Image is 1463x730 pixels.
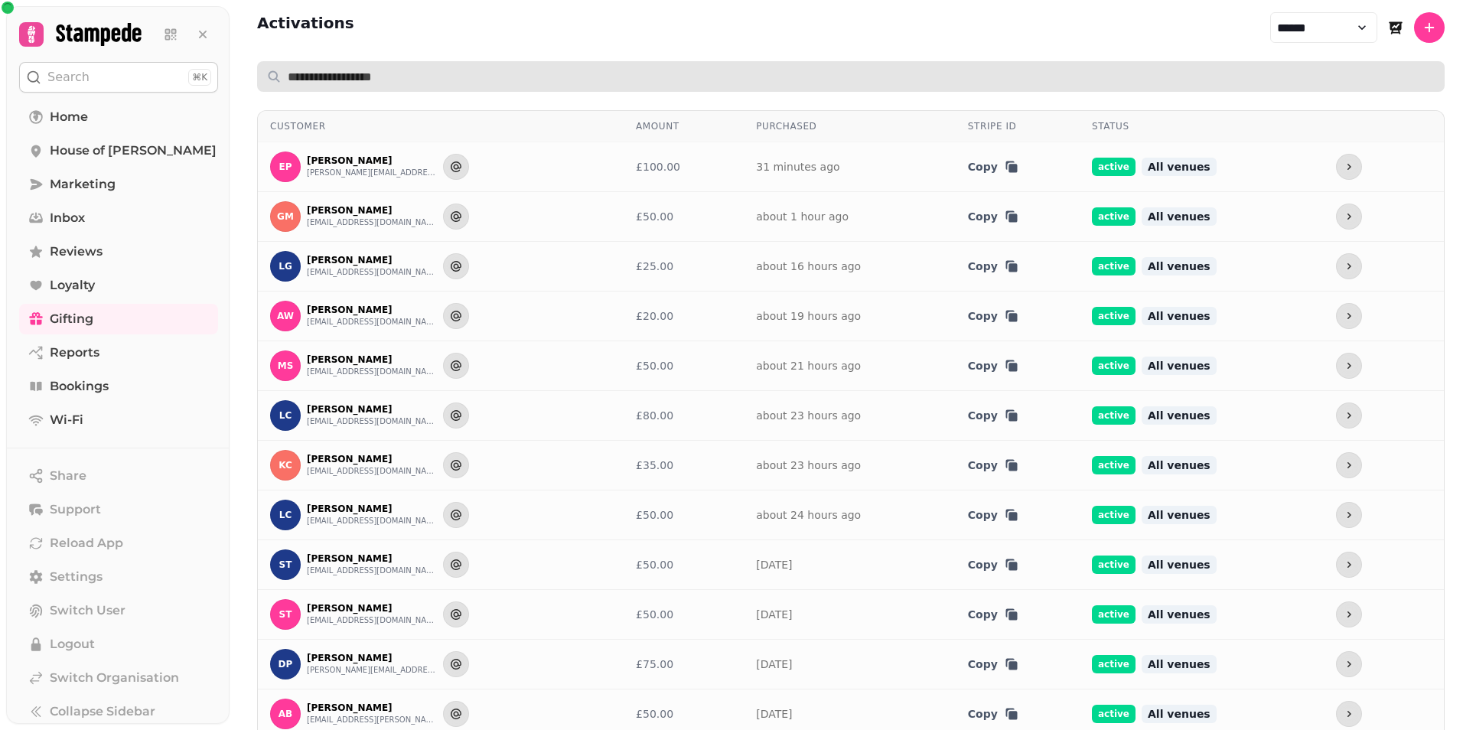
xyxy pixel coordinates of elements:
button: Copy [968,259,1019,274]
span: All venues [1142,406,1217,425]
button: more [1336,651,1362,677]
span: active [1092,158,1136,176]
span: ST [279,609,292,620]
span: Inbox [50,209,85,227]
a: [DATE] [756,708,792,720]
div: £50.00 [636,607,731,622]
span: Bookings [50,377,109,396]
span: Loyalty [50,276,95,295]
span: Switch User [50,601,125,620]
a: about 24 hours ago [756,509,861,521]
p: [PERSON_NAME] [307,204,437,217]
span: Gifting [50,310,93,328]
p: [PERSON_NAME] [307,503,437,515]
button: more [1336,154,1362,180]
span: Logout [50,635,95,653]
p: [PERSON_NAME] [307,552,437,565]
button: Copy [968,607,1019,622]
button: Send to [443,502,469,528]
button: more [1336,601,1362,627]
div: £50.00 [636,557,731,572]
a: about 1 hour ago [756,210,849,223]
div: Customer [270,120,611,132]
span: All venues [1142,357,1217,375]
button: Send to [443,204,469,230]
span: All venues [1142,655,1217,673]
button: Copy [968,209,1019,224]
button: Support [19,494,218,525]
span: AW [277,311,294,321]
span: Switch Organisation [50,669,179,687]
p: [PERSON_NAME] [307,702,437,714]
span: All venues [1142,257,1217,275]
button: [EMAIL_ADDRESS][DOMAIN_NAME] [307,614,437,627]
p: Search [47,68,90,86]
button: Copy [968,408,1019,423]
span: Support [50,500,101,519]
span: active [1092,406,1136,425]
span: LG [279,261,292,272]
span: active [1092,506,1136,524]
button: Send to [443,154,469,180]
a: Reviews [19,236,218,267]
span: Marketing [50,175,116,194]
div: £100.00 [636,159,731,174]
span: Wi-Fi [50,411,83,429]
div: £20.00 [636,308,731,324]
button: Send to [443,402,469,429]
span: LC [279,410,292,421]
p: [PERSON_NAME] [307,304,437,316]
button: [EMAIL_ADDRESS][PERSON_NAME][DOMAIN_NAME] [307,714,437,726]
span: AB [279,709,292,719]
button: [EMAIL_ADDRESS][DOMAIN_NAME] [307,366,437,378]
button: Send to [443,651,469,677]
button: Copy [968,657,1019,672]
span: LC [279,510,292,520]
a: Bookings [19,371,218,402]
p: [PERSON_NAME] [307,652,437,664]
a: Gifting [19,304,218,334]
button: [EMAIL_ADDRESS][DOMAIN_NAME] [307,217,437,229]
button: [EMAIL_ADDRESS][DOMAIN_NAME] [307,266,437,279]
button: Logout [19,629,218,660]
button: [EMAIL_ADDRESS][DOMAIN_NAME] [307,565,437,577]
a: about 19 hours ago [756,310,861,322]
div: £80.00 [636,408,731,423]
span: active [1092,705,1136,723]
span: active [1092,257,1136,275]
span: GM [277,211,294,222]
span: All venues [1142,605,1217,624]
div: ⌘K [188,69,211,86]
button: Share [19,461,218,491]
span: active [1092,556,1136,574]
span: All venues [1142,307,1217,325]
span: active [1092,307,1136,325]
div: Stripe ID [968,120,1067,132]
a: Settings [19,562,218,592]
p: [PERSON_NAME] [307,155,437,167]
span: Reviews [50,243,103,261]
button: Reload App [19,528,218,559]
button: Send to [443,253,469,279]
button: Send to [443,552,469,578]
h2: Activations [257,12,354,43]
button: more [1336,701,1362,727]
span: All venues [1142,705,1217,723]
button: [PERSON_NAME][EMAIL_ADDRESS][DOMAIN_NAME] [307,664,437,676]
span: active [1092,357,1136,375]
span: DP [279,659,293,670]
span: Settings [50,568,103,586]
button: Copy [968,358,1019,373]
div: £75.00 [636,657,731,672]
a: Home [19,102,218,132]
button: Copy [968,706,1019,722]
button: [EMAIL_ADDRESS][DOMAIN_NAME] [307,465,437,477]
span: Home [50,108,88,126]
a: [DATE] [756,608,792,621]
span: All venues [1142,158,1217,176]
a: [DATE] [756,559,792,571]
span: Kc [279,460,292,471]
div: Purchased [756,120,943,132]
a: Wi-Fi [19,405,218,435]
span: ST [279,559,292,570]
